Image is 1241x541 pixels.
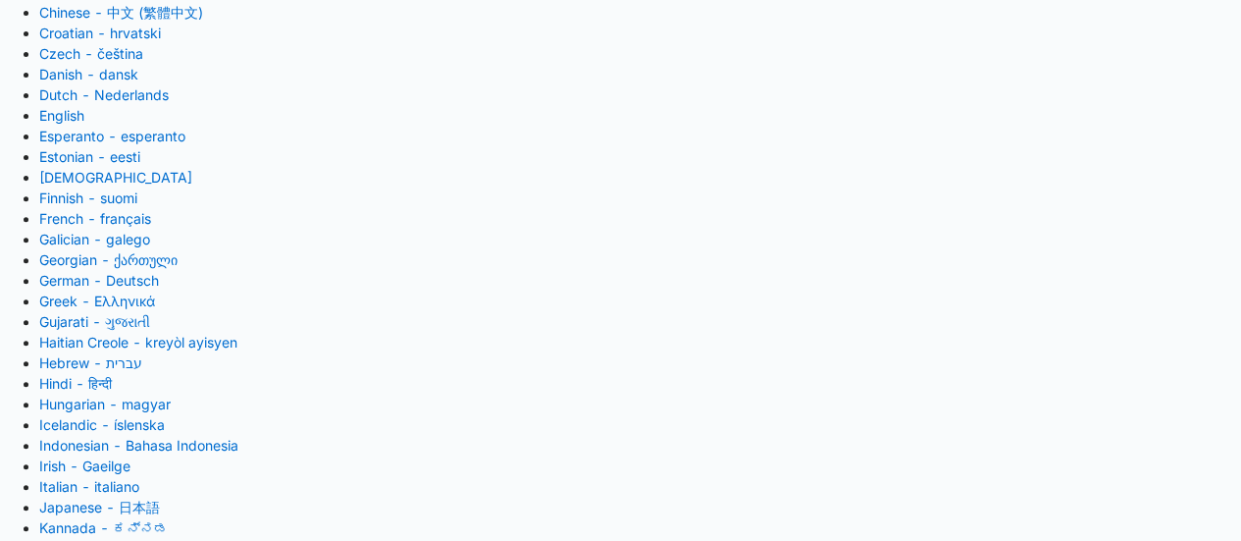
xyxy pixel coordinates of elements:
a: Czech - čeština [39,45,143,62]
a: Georgian - ქართული [39,251,178,268]
a: Haitian Creole - kreyòl ayisyen [39,334,237,351]
a: French - français [39,210,151,227]
a: Danish - dansk [39,66,138,82]
a: Croatian - hrvatski [39,25,161,41]
a: English [39,107,84,124]
a: Dutch - Nederlands [39,86,169,103]
a: Galician - galego [39,231,150,247]
a: Greek - Ελληνικά [39,293,155,309]
a: Indonesian - Bahasa Indonesia [39,437,238,454]
a: Kannada - ಕನ್ನಡ [39,519,168,536]
a: Gujarati - ગુજરાતી [39,313,150,330]
a: Hebrew - ‎‫עברית‬‎ [39,354,142,371]
a: Chinese - 中文 (繁體中文) [39,4,203,21]
a: Hindi - हिन्दी [39,375,112,392]
a: Esperanto - esperanto [39,128,185,144]
a: Icelandic - íslenska [39,416,165,433]
a: [DEMOGRAPHIC_DATA] [39,169,192,186]
a: German - Deutsch [39,272,159,289]
a: Italian - italiano [39,478,139,495]
a: Japanese - 日本語 [39,499,160,515]
a: Irish - Gaeilge [39,458,130,474]
a: Hungarian - magyar [39,396,171,412]
a: Estonian - eesti [39,148,140,165]
a: Finnish - suomi [39,189,137,206]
